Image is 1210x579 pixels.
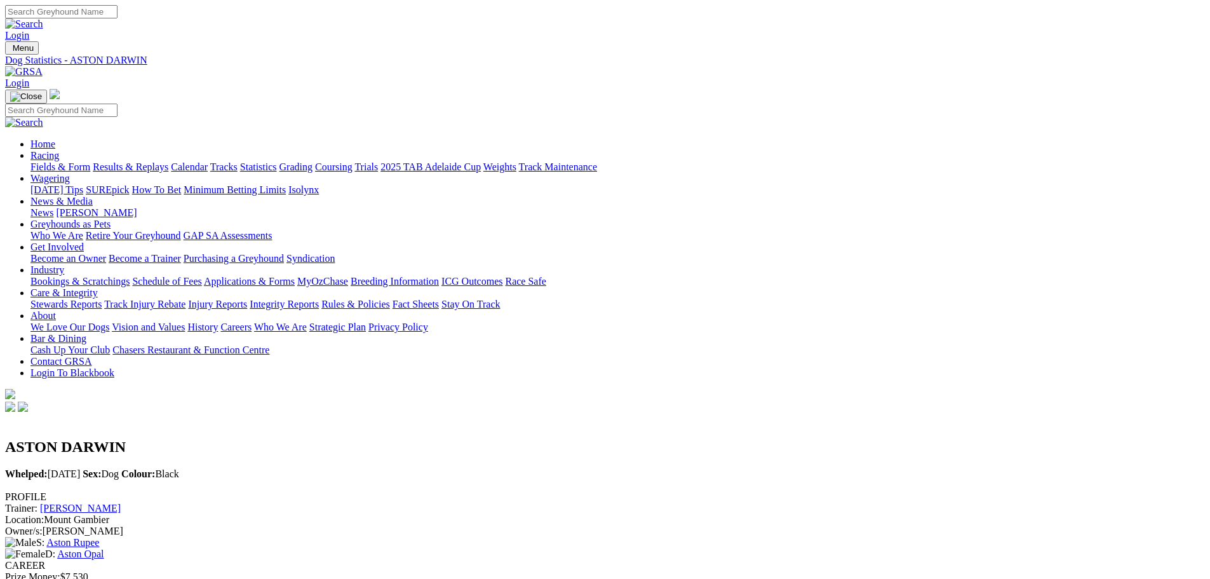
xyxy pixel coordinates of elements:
[210,161,238,172] a: Tracks
[5,66,43,78] img: GRSA
[30,322,1205,333] div: About
[240,161,277,172] a: Statistics
[483,161,516,172] a: Weights
[5,402,15,412] img: facebook.svg
[30,356,91,367] a: Contact GRSA
[30,287,98,298] a: Care & Integrity
[5,548,55,559] span: D:
[13,43,34,53] span: Menu
[30,276,130,287] a: Bookings & Scratchings
[93,161,168,172] a: Results & Replays
[57,548,104,559] a: Aston Opal
[297,276,348,287] a: MyOzChase
[315,161,353,172] a: Coursing
[184,253,284,264] a: Purchasing a Greyhound
[250,299,319,310] a: Integrity Reports
[5,468,48,479] b: Whelped:
[5,389,15,399] img: logo-grsa-white.png
[30,173,70,184] a: Wagering
[5,90,47,104] button: Toggle navigation
[30,344,1205,356] div: Bar & Dining
[30,253,106,264] a: Become an Owner
[309,322,366,332] a: Strategic Plan
[368,322,428,332] a: Privacy Policy
[254,322,307,332] a: Who We Are
[5,537,36,548] img: Male
[30,219,111,229] a: Greyhounds as Pets
[188,299,247,310] a: Injury Reports
[132,184,182,195] a: How To Bet
[354,161,378,172] a: Trials
[30,230,83,241] a: Who We Are
[184,184,286,195] a: Minimum Betting Limits
[5,104,118,117] input: Search
[171,161,208,172] a: Calendar
[380,161,481,172] a: 2025 TAB Adelaide Cup
[5,514,1205,526] div: Mount Gambier
[220,322,252,332] a: Careers
[40,503,121,514] a: [PERSON_NAME]
[30,333,86,344] a: Bar & Dining
[30,150,59,161] a: Racing
[519,161,597,172] a: Track Maintenance
[30,242,84,252] a: Get Involved
[204,276,295,287] a: Applications & Forms
[441,276,502,287] a: ICG Outcomes
[5,526,43,536] span: Owner/s:
[30,367,114,378] a: Login To Blackbook
[5,439,1205,456] h2: ASTON DARWIN
[393,299,439,310] a: Fact Sheets
[5,468,80,479] span: [DATE]
[5,18,43,30] img: Search
[10,92,42,102] img: Close
[30,299,1205,310] div: Care & Integrity
[5,560,1205,571] div: CAREER
[5,503,37,514] span: Trainer:
[104,299,185,310] a: Track Injury Rebate
[112,322,185,332] a: Vision and Values
[86,230,181,241] a: Retire Your Greyhound
[30,207,1205,219] div: News & Media
[30,184,83,195] a: [DATE] Tips
[30,161,90,172] a: Fields & Form
[5,78,29,88] a: Login
[286,253,335,264] a: Syndication
[5,117,43,128] img: Search
[56,207,137,218] a: [PERSON_NAME]
[18,402,28,412] img: twitter.svg
[30,322,109,332] a: We Love Our Dogs
[30,276,1205,287] div: Industry
[288,184,319,195] a: Isolynx
[5,514,44,525] span: Location:
[30,230,1205,242] div: Greyhounds as Pets
[121,468,179,479] span: Black
[83,468,101,479] b: Sex:
[351,276,439,287] a: Breeding Information
[30,207,53,218] a: News
[86,184,129,195] a: SUREpick
[50,89,60,99] img: logo-grsa-white.png
[30,299,102,310] a: Stewards Reports
[5,30,29,41] a: Login
[184,230,272,241] a: GAP SA Assessments
[30,344,110,355] a: Cash Up Your Club
[5,537,44,548] span: S:
[5,41,39,55] button: Toggle navigation
[279,161,313,172] a: Grading
[5,526,1205,537] div: [PERSON_NAME]
[83,468,119,479] span: Dog
[5,491,1205,503] div: PROFILE
[30,253,1205,264] div: Get Involved
[5,548,45,560] img: Female
[30,196,93,207] a: News & Media
[109,253,181,264] a: Become a Trainer
[46,537,99,548] a: Aston Rupee
[121,468,155,479] b: Colour:
[505,276,546,287] a: Race Safe
[30,264,64,275] a: Industry
[5,5,118,18] input: Search
[441,299,500,310] a: Stay On Track
[132,276,201,287] a: Schedule of Fees
[30,139,55,149] a: Home
[30,184,1205,196] div: Wagering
